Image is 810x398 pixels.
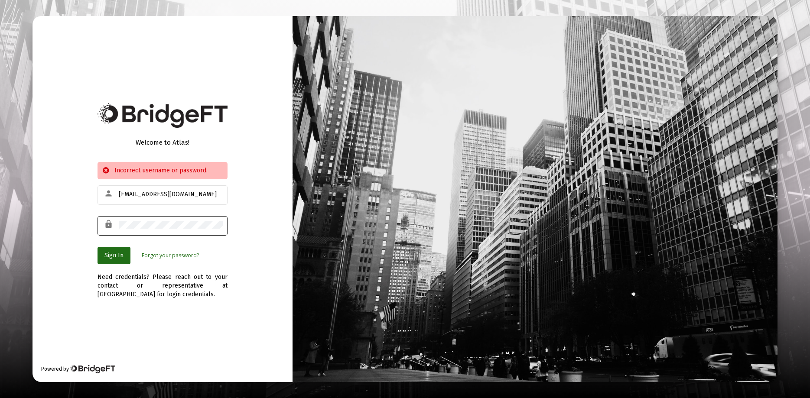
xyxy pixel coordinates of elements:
button: Sign In [98,247,130,264]
div: Incorrect username or password. [98,162,228,179]
div: Powered by [41,365,115,373]
input: Email or Username [119,191,223,198]
span: Sign In [104,252,124,259]
div: Need credentials? Please reach out to your contact or representative at [GEOGRAPHIC_DATA] for log... [98,264,228,299]
img: Bridge Financial Technology Logo [70,365,115,373]
div: Welcome to Atlas! [98,138,228,147]
mat-icon: lock [104,219,114,230]
img: Bridge Financial Technology Logo [98,103,228,128]
a: Forgot your password? [142,251,199,260]
mat-icon: person [104,188,114,199]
